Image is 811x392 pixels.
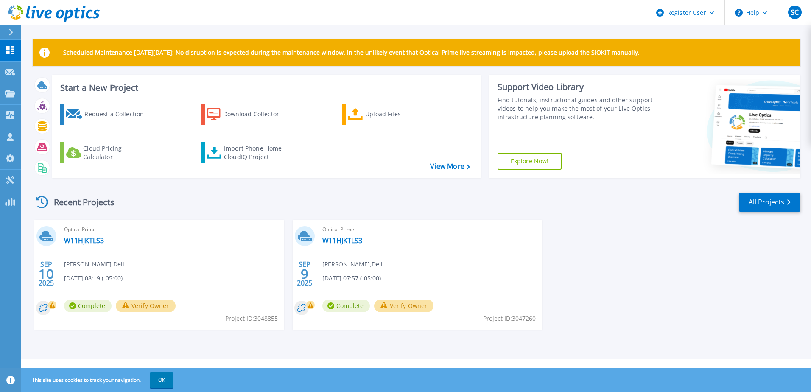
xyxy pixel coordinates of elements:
a: W11HJKTLS3 [322,236,362,245]
div: Request a Collection [84,106,152,123]
button: OK [150,372,173,388]
div: Download Collector [223,106,291,123]
a: Download Collector [201,104,296,125]
span: 10 [39,270,54,277]
div: Import Phone Home CloudIQ Project [224,144,290,161]
span: Project ID: 3047260 [483,314,536,323]
p: Scheduled Maintenance [DATE][DATE]: No disruption is expected during the maintenance window. In t... [63,49,640,56]
span: Optical Prime [64,225,279,234]
h3: Start a New Project [60,83,470,92]
div: Find tutorials, instructional guides and other support videos to help you make the most of your L... [498,96,656,121]
span: SC [791,9,799,16]
a: Upload Files [342,104,436,125]
button: Verify Owner [116,300,176,312]
span: Project ID: 3048855 [225,314,278,323]
div: Support Video Library [498,81,656,92]
div: Recent Projects [33,192,126,213]
span: [PERSON_NAME] , Dell [64,260,124,269]
span: [PERSON_NAME] , Dell [322,260,383,269]
a: Cloud Pricing Calculator [60,142,155,163]
span: Complete [64,300,112,312]
div: SEP 2025 [38,258,54,289]
span: 9 [301,270,308,277]
span: This site uses cookies to track your navigation. [23,372,173,388]
a: W11HJKTLS3 [64,236,104,245]
div: Cloud Pricing Calculator [83,144,151,161]
a: All Projects [739,193,800,212]
div: Upload Files [365,106,433,123]
a: View More [430,162,470,171]
span: [DATE] 08:19 (-05:00) [64,274,123,283]
span: [DATE] 07:57 (-05:00) [322,274,381,283]
a: Explore Now! [498,153,562,170]
button: Verify Owner [374,300,434,312]
span: Optical Prime [322,225,537,234]
a: Request a Collection [60,104,155,125]
div: SEP 2025 [296,258,313,289]
span: Complete [322,300,370,312]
